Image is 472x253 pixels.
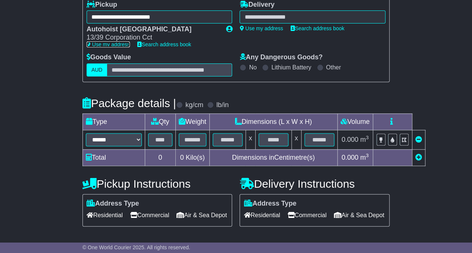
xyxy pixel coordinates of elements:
label: No [249,64,256,71]
span: m [360,154,369,161]
label: Delivery [240,1,274,9]
span: 0.000 [341,136,358,143]
td: Total [82,149,145,166]
td: Kilo(s) [175,149,209,166]
div: 13/39 Corporation Cct [87,34,219,42]
td: x [246,130,255,149]
label: Pickup [87,1,117,9]
span: Commercial [130,209,169,221]
span: Air & Sea Depot [176,209,227,221]
a: Add new item [415,154,422,161]
label: Lithium Battery [271,64,311,71]
sup: 3 [366,153,369,158]
span: 0.000 [341,154,358,161]
td: Qty [145,113,175,130]
span: Residential [87,209,123,221]
td: Weight [175,113,209,130]
span: Residential [244,209,280,221]
td: Type [82,113,145,130]
a: Search address book [291,25,344,31]
label: Other [326,64,341,71]
sup: 3 [366,135,369,140]
label: kg/cm [185,101,203,109]
label: Address Type [244,200,296,208]
a: Use my address [240,25,283,31]
a: Remove this item [415,136,422,143]
label: AUD [87,63,107,76]
span: Commercial [288,209,326,221]
a: Search address book [137,41,191,47]
td: 0 [145,149,175,166]
div: Autohoist [GEOGRAPHIC_DATA] [87,25,219,34]
td: Dimensions in Centimetre(s) [209,149,337,166]
h4: Pickup Instructions [82,178,232,190]
label: Address Type [87,200,139,208]
span: © One World Courier 2025. All rights reserved. [82,244,190,250]
span: 0 [180,154,184,161]
td: x [291,130,301,149]
h4: Package details | [82,97,176,109]
td: Volume [337,113,373,130]
span: m [360,136,369,143]
label: lb/in [216,101,229,109]
td: Dimensions (L x W x H) [209,113,337,130]
label: Goods Value [87,53,131,62]
label: Any Dangerous Goods? [240,53,322,62]
a: Use my address [87,41,130,47]
h4: Delivery Instructions [240,178,390,190]
span: Air & Sea Depot [334,209,384,221]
